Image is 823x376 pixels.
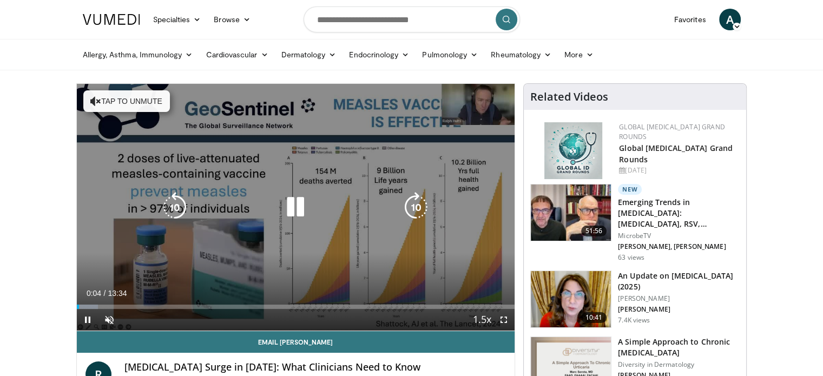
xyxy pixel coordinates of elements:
[76,44,200,65] a: Allergy, Asthma, Immunology
[719,9,741,30] a: A
[544,122,602,179] img: e456a1d5-25c5-46f9-913a-7a343587d2a7.png.150x105_q85_autocrop_double_scale_upscale_version-0.2.png
[416,44,484,65] a: Pulmonology
[558,44,600,65] a: More
[77,84,515,331] video-js: Video Player
[618,184,642,195] p: New
[618,294,740,303] p: [PERSON_NAME]
[619,143,733,164] a: Global [MEDICAL_DATA] Grand Rounds
[484,44,558,65] a: Rheumatology
[87,289,101,298] span: 0:04
[77,305,515,309] div: Progress Bar
[471,309,493,331] button: Playback Rate
[618,337,740,358] h3: A Simple Approach to Chronic [MEDICAL_DATA]
[581,226,607,236] span: 51:56
[199,44,274,65] a: Cardiovascular
[618,232,740,240] p: MicrobeTV
[618,360,740,369] p: Diversity in Dermatology
[531,271,611,327] img: 48af3e72-e66e-47da-b79f-f02e7cc46b9b.png.150x105_q85_crop-smart_upscale.png
[619,122,725,141] a: Global [MEDICAL_DATA] Grand Rounds
[619,166,738,175] div: [DATE]
[108,289,127,298] span: 13:34
[618,316,650,325] p: 7.4K views
[618,197,740,229] h3: Emerging Trends in [MEDICAL_DATA]: [MEDICAL_DATA], RSV, [MEDICAL_DATA], and…
[83,14,140,25] img: VuMedi Logo
[77,331,515,353] a: Email [PERSON_NAME]
[581,312,607,323] span: 10:41
[98,309,120,331] button: Unmute
[530,271,740,328] a: 10:41 An Update on [MEDICAL_DATA] (2025) [PERSON_NAME] [PERSON_NAME] 7.4K views
[124,361,506,373] h4: [MEDICAL_DATA] Surge in [DATE]: What Clinicians Need to Know
[618,253,644,262] p: 63 views
[147,9,208,30] a: Specialties
[304,6,520,32] input: Search topics, interventions
[668,9,713,30] a: Favorites
[493,309,515,331] button: Fullscreen
[530,184,740,262] a: 51:56 New Emerging Trends in [MEDICAL_DATA]: [MEDICAL_DATA], RSV, [MEDICAL_DATA], and… MicrobeTV ...
[531,184,611,241] img: 72950736-5b1f-43e0-8656-7187c156917f.150x105_q85_crop-smart_upscale.jpg
[207,9,257,30] a: Browse
[275,44,343,65] a: Dermatology
[618,271,740,292] h3: An Update on [MEDICAL_DATA] (2025)
[618,305,740,314] p: [PERSON_NAME]
[83,90,170,112] button: Tap to unmute
[530,90,608,103] h4: Related Videos
[618,242,740,251] p: [PERSON_NAME], [PERSON_NAME]
[77,309,98,331] button: Pause
[104,289,106,298] span: /
[343,44,416,65] a: Endocrinology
